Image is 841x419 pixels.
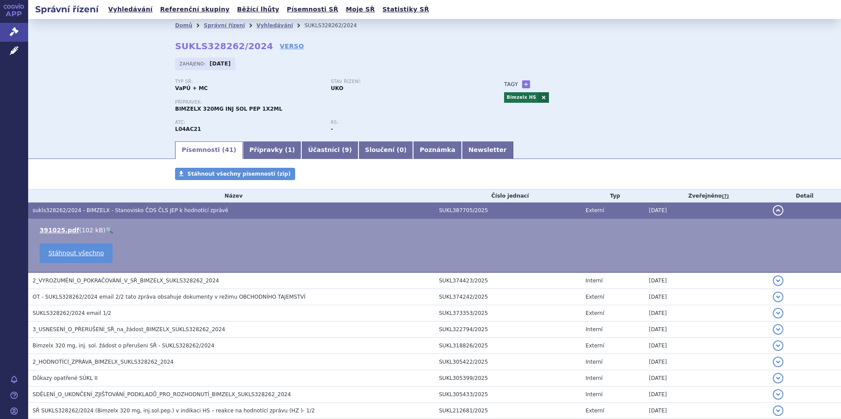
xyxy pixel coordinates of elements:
[33,391,291,397] span: SDĚLENÍ_O_UKONČENÍ_ZJIŠŤOVÁNÍ_PODKLADŮ_PRO_ROZHODNUTÍ_BIMZELX_SUKLS328262_2024
[644,189,768,202] th: Zveřejněno
[33,359,174,365] span: 2_HODNOTÍCÍ_ZPRÁVA_BIMZELX_SUKLS328262_2024
[773,275,783,286] button: detail
[81,227,103,234] span: 102 kB
[644,305,768,321] td: [DATE]
[773,389,783,400] button: detail
[435,403,581,419] td: SUKL212681/2025
[304,19,368,32] li: SUKLS328262/2024
[644,354,768,370] td: [DATE]
[343,4,377,15] a: Moje SŘ
[175,141,243,159] a: Písemnosti (41)
[33,310,111,316] span: SUKLS328262/2024 email 1/2
[773,324,783,335] button: detail
[187,171,291,177] span: Stáhnout všechny písemnosti (zip)
[773,292,783,302] button: detail
[435,289,581,305] td: SUKL374242/2025
[175,79,322,84] p: Typ SŘ:
[773,340,783,351] button: detail
[175,120,322,125] p: ATC:
[380,4,431,15] a: Statistiky SŘ
[40,227,79,234] a: 391025.pdf
[175,85,208,91] strong: VaPÚ + MC
[40,243,113,263] a: Stáhnout všechno
[768,189,841,202] th: Detail
[175,22,192,29] a: Domů
[288,146,292,153] span: 1
[256,22,293,29] a: Vyhledávání
[435,305,581,321] td: SUKL373353/2025
[504,92,538,103] a: Bimzelx HS
[175,168,295,180] a: Stáhnout všechny písemnosti (zip)
[585,375,603,381] span: Interní
[773,308,783,318] button: detail
[225,146,233,153] span: 41
[522,80,530,88] a: +
[175,126,201,132] strong: BIMEKIZUMAB
[175,106,282,112] span: BIMZELX 320MG INJ SOL PEP 1X2ML
[243,141,301,159] a: Přípravky (1)
[179,60,207,67] span: Zahájeno:
[644,403,768,419] td: [DATE]
[435,354,581,370] td: SUKL305422/2025
[773,357,783,367] button: detail
[585,207,604,213] span: Externí
[28,3,106,15] h2: Správní řízení
[280,42,304,51] a: VERSO
[435,321,581,338] td: SUKL322794/2025
[585,408,604,414] span: Externí
[644,386,768,403] td: [DATE]
[33,294,306,300] span: OT - SUKLS328262/2024 email 2/2 tato zpráva obsahuje dokumenty v režimu OBCHODNÍHO TAJEMSTVÍ
[33,408,315,414] span: SŘ SUKLS328262/2024 (Bimzelx 320 mg, inj.sol.pep.) v indikaci HS – reakce na hodnotící zprávu (HZ...
[175,100,486,105] p: Přípravek:
[644,272,768,289] td: [DATE]
[33,343,214,349] span: Bimzelx 320 mg, inj. sol. žádost o přerušeni SŘ - SUKLS328262/2024
[644,202,768,219] td: [DATE]
[435,272,581,289] td: SUKL374423/2025
[106,4,155,15] a: Vyhledávání
[581,189,644,202] th: Typ
[331,79,478,84] p: Stav řízení:
[585,294,604,300] span: Externí
[331,126,333,132] strong: -
[345,146,349,153] span: 9
[773,373,783,383] button: detail
[413,141,462,159] a: Poznámka
[462,141,513,159] a: Newsletter
[358,141,413,159] a: Sloučení (0)
[435,370,581,386] td: SUKL305399/2025
[644,289,768,305] td: [DATE]
[33,326,225,332] span: 3_USNESENÍ_O_PŘERUŠENÍ_SŘ_na_žádost_BIMZELX_SUKLS328262_2024
[284,4,341,15] a: Písemnosti SŘ
[644,321,768,338] td: [DATE]
[585,326,603,332] span: Interní
[585,278,603,284] span: Interní
[204,22,245,29] a: Správní řízení
[435,189,581,202] th: Číslo jednací
[585,359,603,365] span: Interní
[33,375,98,381] span: Důkazy opatřené SÚKL II
[33,278,219,284] span: 2_VYROZUMĚNÍ_O_POKRAČOVÁNÍ_V_SŘ_BIMZELX_SUKLS328262_2024
[399,146,404,153] span: 0
[435,386,581,403] td: SUKL305433/2025
[435,202,581,219] td: SUKL387705/2025
[28,189,435,202] th: Název
[331,85,344,91] strong: UKO
[331,120,478,125] p: RS:
[585,310,604,316] span: Externí
[210,61,231,67] strong: [DATE]
[175,41,273,51] strong: SUKLS328262/2024
[435,338,581,354] td: SUKL318826/2025
[504,79,518,90] h3: Tagy
[773,405,783,416] button: detail
[234,4,282,15] a: Běžící lhůty
[40,226,832,235] li: ( )
[585,391,603,397] span: Interní
[301,141,358,159] a: Účastníci (9)
[773,205,783,216] button: detail
[722,193,729,199] abbr: (?)
[33,207,228,213] span: sukls328262/2024 - BIMZELX - Stanovisko ČDS ČLS JEP k hodnotící zprávě
[106,227,113,234] a: 🔍
[157,4,232,15] a: Referenční skupiny
[644,338,768,354] td: [DATE]
[644,370,768,386] td: [DATE]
